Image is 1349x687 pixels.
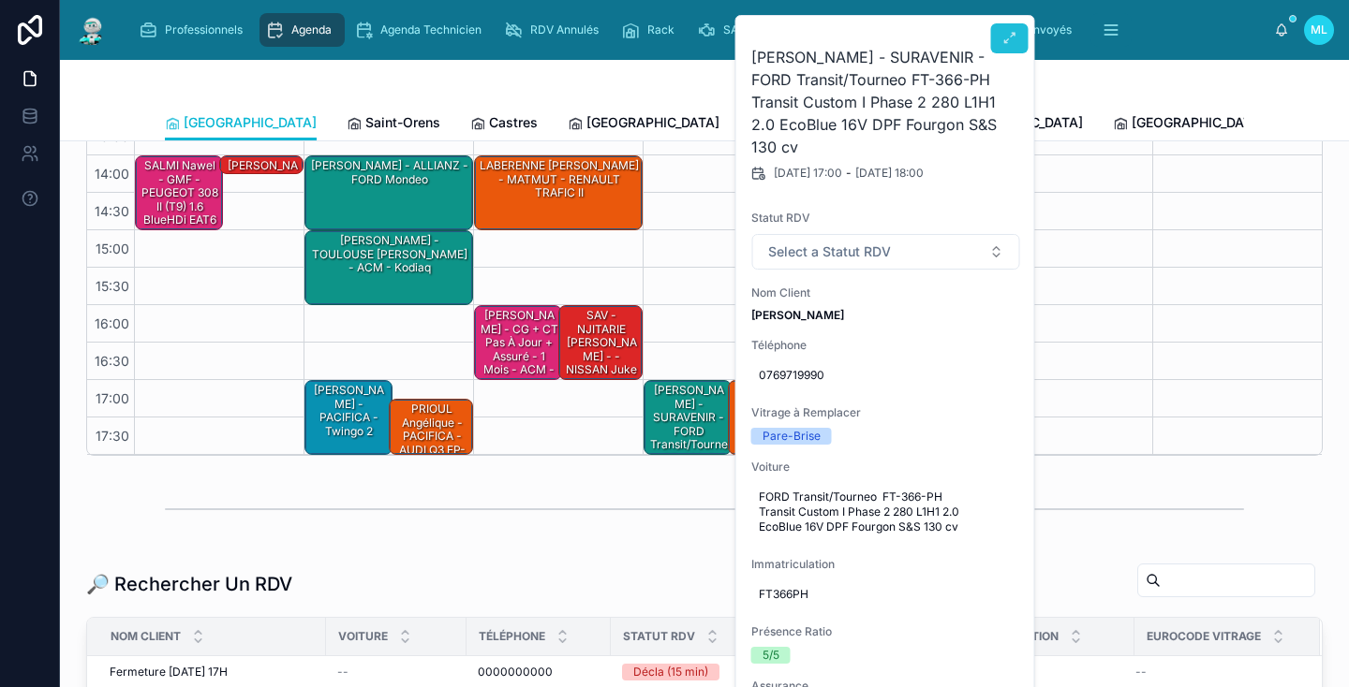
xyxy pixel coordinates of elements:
[922,13,1085,47] a: Dossiers Non Envoyés
[136,156,222,229] div: SALMI Nawel - GMF - PEUGEOT 308 II (T9) 1.6 BlueHDi EAT6 S&S 120 cv Boîte auto
[1132,113,1265,132] span: [GEOGRAPHIC_DATA]
[530,22,599,37] span: RDV Annulés
[825,13,918,47] a: Cadeaux
[759,587,1014,602] span: FT366PH
[479,629,545,644] span: Téléphone
[124,9,1274,51] div: scrollable content
[133,13,256,47] a: Professionnels
[347,106,440,143] a: Saint-Orens
[622,664,748,680] a: Décla (15 min)
[1135,665,1147,680] span: --
[478,307,560,391] div: [PERSON_NAME] - CG + CT pas à jour + assuré - 1 mois - ACM - Peugeot 307
[308,157,471,188] div: [PERSON_NAME] - ALLIANZ - FORD Mondeo
[110,665,315,680] a: Fermeture [DATE] 17H
[475,306,561,379] div: [PERSON_NAME] - CG + CT pas à jour + assuré - 1 mois - ACM - Peugeot 307
[751,624,1021,639] span: Présence Ratio
[139,157,221,256] div: SALMI Nawel - GMF - PEUGEOT 308 II (T9) 1.6 BlueHDi EAT6 S&S 120 cv Boîte auto
[855,166,924,181] span: [DATE] 18:00
[90,353,134,369] span: 16:30
[751,557,1021,572] span: Immatriculation
[220,156,303,175] div: [PERSON_NAME] - tesla model Y
[90,128,134,144] span: 13:30
[165,106,317,141] a: [GEOGRAPHIC_DATA]
[763,647,779,664] div: 5/5
[751,211,1021,226] span: Statut RDV
[91,428,134,444] span: 17:30
[615,13,688,47] a: Rack
[562,307,641,446] div: SAV - NJITARIE [PERSON_NAME] - - NISSAN Juke DL-261-KD I (F15E) UK Phase 3 1.5 dCi 2WD S&S 110 cv
[751,46,1021,158] h2: [PERSON_NAME] - SURAVENIR - FORD Transit/Tourneo FT-366-PH Transit Custom I Phase 2 280 L1H1 2.0 ...
[259,13,345,47] a: Agenda
[393,401,471,539] div: PRIOUL Angélique - PACIFICA - AUDI Q3 EP-620-YX Série 1 (8U) phase 2 2.0 TDI 16V S Tronic7 ultra ...
[390,400,472,454] div: PRIOUL Angélique - PACIFICA - AUDI Q3 EP-620-YX Série 1 (8U) phase 2 2.0 TDI 16V S Tronic7 ultra ...
[305,231,472,304] div: [PERSON_NAME] - TOULOUSE [PERSON_NAME] - ACM - Kodiaq
[86,571,292,597] h1: 🔎 Rechercher Un RDV
[91,241,134,256] span: 15:00
[633,664,708,680] div: Décla (15 min)
[1135,665,1297,680] a: --
[586,113,719,132] span: [GEOGRAPHIC_DATA]
[91,390,134,406] span: 17:00
[338,629,388,644] span: Voiture
[308,232,471,276] div: [PERSON_NAME] - TOULOUSE [PERSON_NAME] - ACM - Kodiaq
[337,665,348,680] span: --
[498,13,612,47] a: RDV Annulés
[478,665,553,680] span: 0000000000
[623,629,695,644] span: Statut RDV
[165,22,243,37] span: Professionnels
[751,405,1021,420] span: Vitrage à Remplacer
[759,490,1014,534] span: FORD Transit/Tourneo FT-366-PH Transit Custom I Phase 2 280 L1H1 2.0 EcoBlue 16V DPF Fourgon S&S ...
[380,22,482,37] span: Agenda Technicien
[305,381,392,454] div: [PERSON_NAME] - PACIFICA - Twingo 2
[732,382,810,520] div: MEKSAVANH Alounkhone - BPCE ASSURANCES - TOYOTA Auris CH-800-TH (150) (Prod GB) 5 Portes 2.0 D-4D...
[774,166,842,181] span: [DATE] 17:00
[763,428,821,445] div: Pare-Brise
[184,113,317,132] span: [GEOGRAPHIC_DATA]
[75,15,109,45] img: App logo
[951,665,1123,680] a: --
[691,13,822,47] a: SAV techniciens
[110,665,228,680] span: Fermeture [DATE] 17H
[223,157,302,201] div: [PERSON_NAME] - tesla model Y
[759,368,1014,383] span: 0769719990
[305,156,472,229] div: [PERSON_NAME] - ALLIANZ - FORD Mondeo
[91,278,134,294] span: 15:30
[365,113,440,132] span: Saint-Orens
[90,315,134,331] span: 16:00
[645,381,731,454] div: [PERSON_NAME] - SURAVENIR - FORD Transit/Tourneo FT-366-PH Transit Custom I Phase 2 280 L1H1 2.0 ...
[751,308,844,322] strong: [PERSON_NAME]
[768,242,891,261] span: Select a Statut RDV
[111,629,181,644] span: Nom Client
[90,166,134,182] span: 14:00
[752,234,1020,270] button: Select Button
[470,106,538,143] a: Castres
[90,203,134,219] span: 14:30
[1113,106,1265,143] a: [GEOGRAPHIC_DATA]
[846,166,852,181] span: -
[1311,22,1327,37] span: ML
[751,338,1021,353] span: Téléphone
[475,156,642,229] div: LABERENNE [PERSON_NAME] - MATMUT - RENAULT TRAFIC II
[337,665,455,680] a: --
[568,106,719,143] a: [GEOGRAPHIC_DATA]
[751,285,1021,300] span: Nom Client
[647,382,730,561] div: [PERSON_NAME] - SURAVENIR - FORD Transit/Tourneo FT-366-PH Transit Custom I Phase 2 280 L1H1 2.0 ...
[723,22,808,37] span: SAV techniciens
[291,22,332,37] span: Agenda
[489,113,538,132] span: Castres
[729,381,811,454] div: MEKSAVANH Alounkhone - BPCE ASSURANCES - TOYOTA Auris CH-800-TH (150) (Prod GB) 5 Portes 2.0 D-4D...
[1147,629,1261,644] span: Eurocode Vitrage
[647,22,674,37] span: Rack
[559,306,642,379] div: SAV - NJITARIE [PERSON_NAME] - - NISSAN Juke DL-261-KD I (F15E) UK Phase 3 1.5 dCi 2WD S&S 110 cv
[348,13,495,47] a: Agenda Technicien
[478,665,600,680] a: 0000000000
[751,460,1021,475] span: Voiture
[308,382,391,440] div: [PERSON_NAME] - PACIFICA - Twingo 2
[478,157,641,201] div: LABERENNE [PERSON_NAME] - MATMUT - RENAULT TRAFIC II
